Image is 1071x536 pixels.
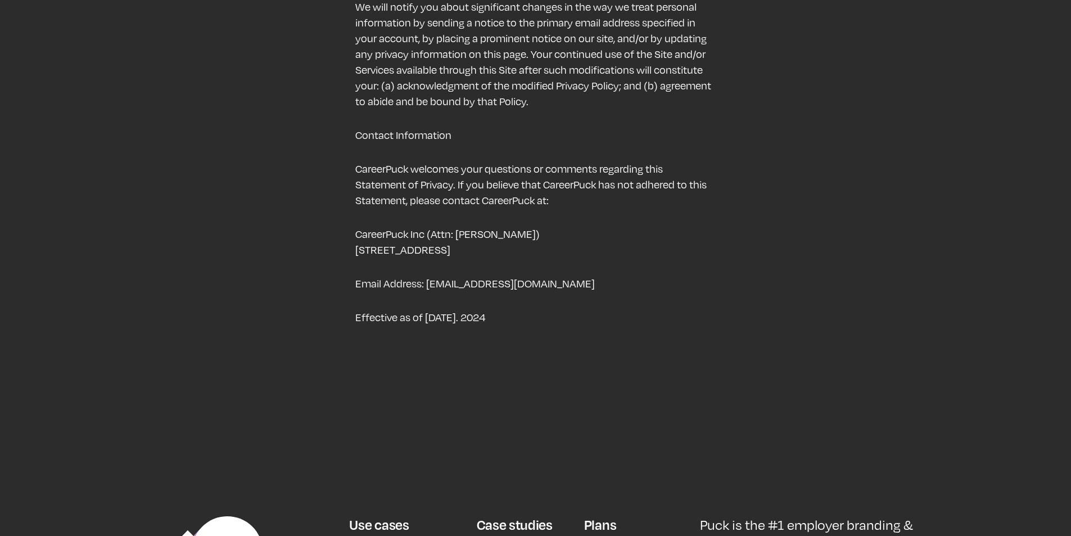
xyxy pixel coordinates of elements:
p: Effective as of [DATE]. 2024 [355,309,715,325]
p: CareerPuck welcomes your questions or comments regarding this Statement of Privacy. If you believ... [355,161,715,208]
p: Contact Information [355,127,715,143]
div: Use cases [349,516,409,533]
p: Email Address: [EMAIL_ADDRESS][DOMAIN_NAME] [355,276,715,291]
div: Plans [584,516,616,533]
div: Case studies [477,516,553,533]
p: ‍ [355,343,715,359]
p: CareerPuck Inc (Attn: [PERSON_NAME]) [STREET_ADDRESS] [355,226,715,258]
